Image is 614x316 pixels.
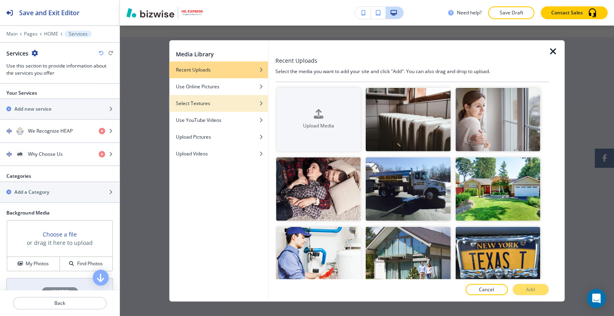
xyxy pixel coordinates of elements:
[6,128,12,134] img: Drag
[6,49,28,58] h2: Services
[176,99,210,107] h4: Select Textures
[14,189,49,196] h2: Add a Category
[176,150,208,157] h4: Upload Videos
[176,66,211,73] h4: Recent Uploads
[551,9,583,16] p: Contact Sales
[587,289,606,308] div: Open Intercom Messenger
[27,238,93,247] h3: or drag it here to upload
[19,8,80,18] h2: Save and Exit Editor
[65,31,92,37] button: Services
[169,61,268,78] button: Recent Uploads
[69,31,88,37] p: Services
[24,31,38,37] button: Pages
[541,6,608,19] button: Contact Sales
[6,31,18,37] button: Main
[457,9,482,16] h3: Need help?
[465,284,508,295] button: Cancel
[169,128,268,145] button: Upload Pictures
[479,286,494,293] p: Cancel
[6,62,113,77] h3: Use this section to provide information about the services you offer
[176,116,221,123] h4: Use YouTube Videos
[181,10,203,16] img: Your Logo
[169,78,268,95] button: Use Online Pictures
[14,105,52,113] h2: Add new service
[13,297,107,310] button: Back
[6,220,113,272] div: Choose a fileor drag it here to uploadMy PhotosFind Photos
[28,127,73,135] h4: We Recognize HEAP
[169,111,268,128] button: Use YouTube Videos
[176,83,219,90] h4: Use Online Pictures
[6,173,31,180] h2: Categories
[44,31,58,37] button: HOME
[176,133,211,140] h4: Upload Pictures
[14,300,106,307] p: Back
[6,151,12,157] img: Drag
[6,209,113,217] h2: Background Media
[7,257,60,271] button: My Photos
[488,6,534,19] button: Save Draft
[77,260,103,267] h4: Find Photos
[43,230,77,238] button: Choose a file
[169,145,268,162] button: Upload Videos
[60,257,112,271] button: Find Photos
[26,260,49,267] h4: My Photos
[276,87,361,151] button: Upload Media
[6,89,37,97] h2: Your Services
[498,9,524,16] p: Save Draft
[50,288,70,296] h4: #E9EEF9
[275,68,549,75] h4: Select the media you want to add your site and click "Add". You can also drag and drop to upload.
[276,122,361,129] h4: Upload Media
[28,151,63,158] h4: Why Choose Us
[126,8,174,18] img: Bizwise Logo
[169,95,268,111] button: Select Textures
[275,56,317,64] h3: Recent Uploads
[176,50,214,58] h2: Media Library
